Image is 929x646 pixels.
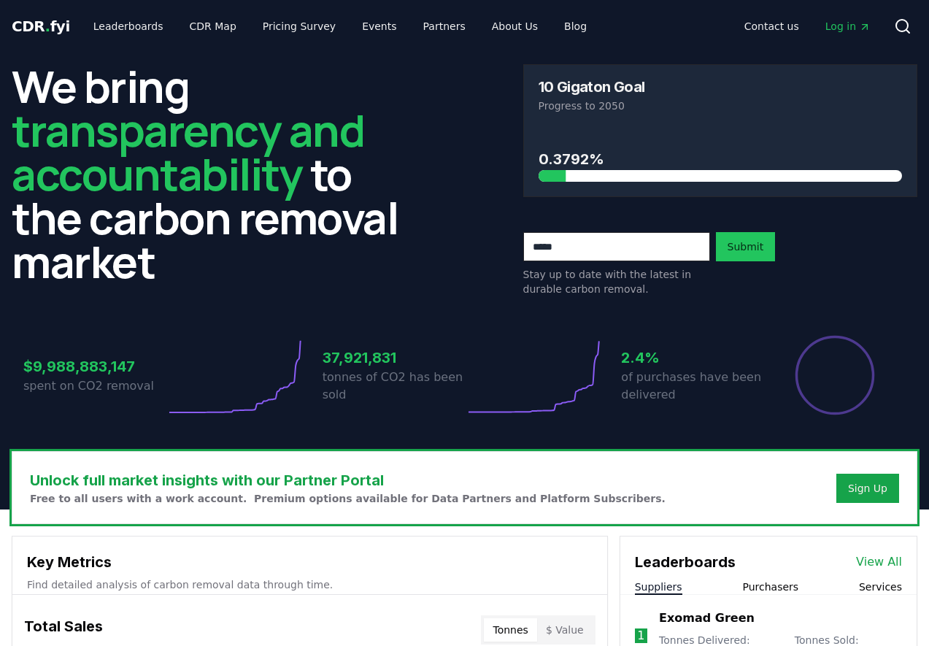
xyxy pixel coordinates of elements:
[27,577,593,592] p: Find detailed analysis of carbon removal data through time.
[716,232,776,261] button: Submit
[27,551,593,573] h3: Key Metrics
[484,618,536,642] button: Tonnes
[323,347,465,369] h3: 37,921,831
[836,474,899,503] button: Sign Up
[45,18,50,35] span: .
[859,580,902,594] button: Services
[350,13,408,39] a: Events
[733,13,882,39] nav: Main
[848,481,887,496] a: Sign Up
[12,18,70,35] span: CDR fyi
[12,100,364,204] span: transparency and accountability
[552,13,598,39] a: Blog
[743,580,799,594] button: Purchasers
[24,615,103,645] h3: Total Sales
[733,13,811,39] a: Contact us
[814,13,882,39] a: Log in
[621,369,763,404] p: of purchases have been delivered
[412,13,477,39] a: Partners
[82,13,175,39] a: Leaderboards
[659,610,755,627] a: Exomad Green
[178,13,248,39] a: CDR Map
[794,334,876,416] div: Percentage of sales delivered
[30,491,666,506] p: Free to all users with a work account. Premium options available for Data Partners and Platform S...
[637,627,644,645] p: 1
[523,267,710,296] p: Stay up to date with the latest in durable carbon removal.
[12,16,70,36] a: CDR.fyi
[621,347,763,369] h3: 2.4%
[635,551,736,573] h3: Leaderboards
[12,64,406,283] h2: We bring to the carbon removal market
[23,355,166,377] h3: $9,988,883,147
[856,553,902,571] a: View All
[480,13,550,39] a: About Us
[323,369,465,404] p: tonnes of CO2 has been sold
[635,580,682,594] button: Suppliers
[30,469,666,491] h3: Unlock full market insights with our Partner Portal
[82,13,598,39] nav: Main
[539,80,645,94] h3: 10 Gigaton Goal
[23,377,166,395] p: spent on CO2 removal
[251,13,347,39] a: Pricing Survey
[539,148,903,170] h3: 0.3792%
[825,19,871,34] span: Log in
[537,618,593,642] button: $ Value
[539,99,903,113] p: Progress to 2050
